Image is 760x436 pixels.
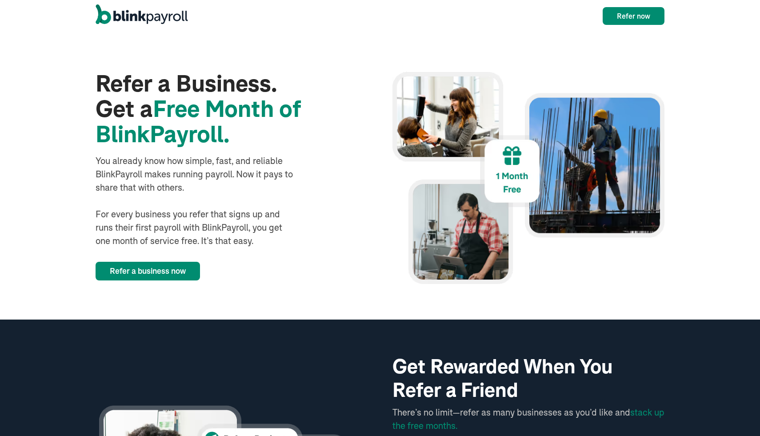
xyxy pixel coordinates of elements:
[96,96,301,147] span: Free Month of BlinkPayroll.
[96,154,295,248] div: You already know how simple, fast, and reliable BlinkPayroll makes running payroll. Now it pays t...
[392,355,664,402] h2: Get Rewarded When You Refer a Friend
[96,71,368,148] h1: Refer a Business. Get a
[96,262,200,280] a: Refer a business now
[392,406,664,432] div: There’s no limit—refer as many businesses as you’d like and
[603,7,664,25] a: Refer now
